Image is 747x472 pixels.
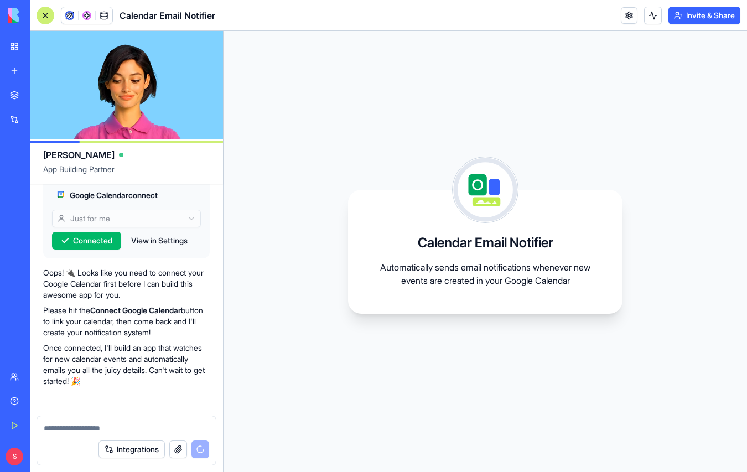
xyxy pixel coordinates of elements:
[418,234,553,252] h3: Calendar Email Notifier
[90,305,181,315] strong: Connect Google Calendar
[126,232,193,250] button: View in Settings
[6,448,23,465] span: S
[43,343,210,387] p: Once connected, I'll build an app that watches for new calendar events and automatically emails y...
[668,7,740,24] button: Invite & Share
[8,8,76,23] img: logo
[43,305,210,338] p: Please hit the button to link your calendar, then come back and I'll create your notification sys...
[43,267,210,300] p: Oops! 🔌 Looks like you need to connect your Google Calendar first before I can build this awesome...
[43,164,210,184] span: App Building Partner
[98,440,165,458] button: Integrations
[375,261,596,287] p: Automatically sends email notifications whenever new events are created in your Google Calendar
[73,235,112,246] span: Connected
[120,9,215,22] span: Calendar Email Notifier
[70,190,158,201] span: Google Calendar connect
[52,232,121,250] button: Connected
[56,190,65,199] img: googlecalendar
[158,383,379,466] iframe: Intercom notifications message
[43,148,115,162] span: [PERSON_NAME]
